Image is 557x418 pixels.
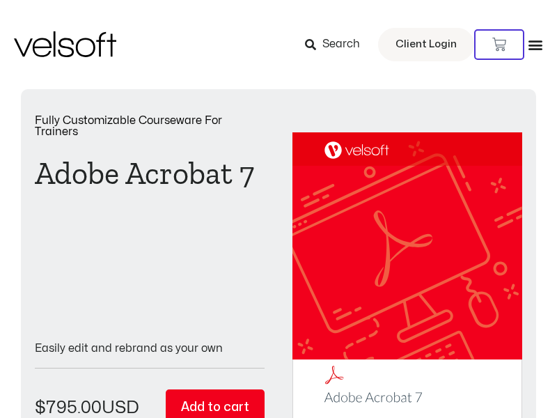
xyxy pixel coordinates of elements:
img: Velsoft Training Materials [14,31,116,57]
span: Search [322,36,360,54]
span: $ [35,399,46,416]
span: Client Login [395,36,457,54]
p: Easily edit and rebrand as your own [35,343,265,354]
a: Client Login [378,28,474,61]
bdi: 795.00 [35,399,102,416]
a: Search [305,33,370,56]
p: Fully Customizable Courseware For Trainers [35,115,265,137]
h1: Adobe Acrobat 7 [35,158,265,189]
div: Menu Toggle [528,37,543,52]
